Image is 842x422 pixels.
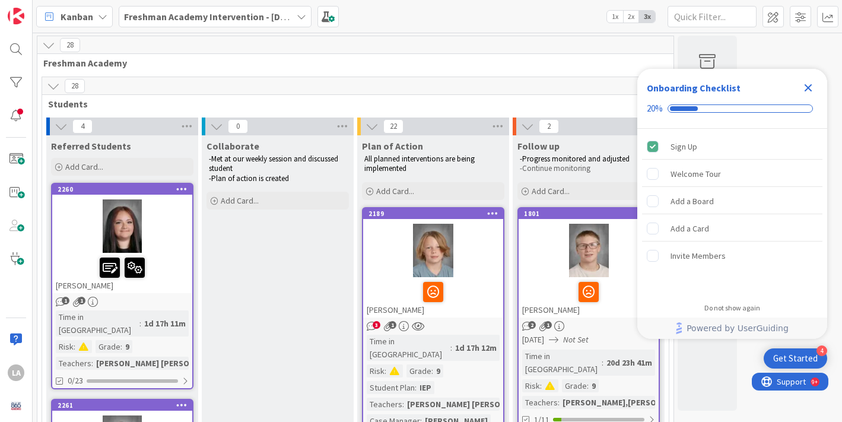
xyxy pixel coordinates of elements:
a: Powered by UserGuiding [643,318,821,339]
div: 2260 [58,185,192,193]
div: Get Started [773,353,818,364]
div: Add a Card [671,221,709,236]
div: 9 [433,364,443,377]
span: : [415,381,417,394]
div: Grade [562,379,587,392]
span: : [558,396,560,409]
img: Visit kanbanzone.com [8,8,24,24]
span: Support [25,2,54,16]
div: 1d 17h 12m [452,341,500,354]
div: Checklist Container [637,69,827,339]
div: [PERSON_NAME],[PERSON_NAME],[PERSON_NAME],T... [560,396,772,409]
span: Powered by UserGuiding [687,321,789,335]
div: Sign Up is complete. [642,134,822,160]
div: 2260 [52,184,192,195]
span: : [587,379,589,392]
p: -Continue monitoring [520,164,657,173]
span: 4 [72,119,93,134]
div: 9+ [60,5,66,14]
span: Freshman Academy [43,57,659,69]
span: 1 [78,297,85,304]
span: 0/23 [68,375,83,387]
span: : [139,317,141,330]
div: Sign Up [671,139,697,154]
div: Onboarding Checklist [647,81,741,95]
div: 2261 [52,400,192,411]
div: IEP [417,381,434,394]
span: : [402,398,404,411]
b: Freshman Academy Intervention - [DATE]-[DATE] [124,11,331,23]
div: [PERSON_NAME] [363,277,503,318]
span: 1 [62,297,69,304]
div: Time in [GEOGRAPHIC_DATA] [367,335,450,361]
div: 9 [589,379,599,392]
span: Students [48,98,654,110]
span: Add Card... [376,186,414,196]
div: 1d 17h 11m [141,317,189,330]
span: Follow up [517,140,560,152]
span: [DATE] [522,334,544,346]
div: [PERSON_NAME] [PERSON_NAME] [PERSON_NAME]... [404,398,609,411]
span: 2 [539,119,559,134]
div: 20% [647,103,663,114]
div: LA [8,364,24,381]
span: 3 [373,321,380,329]
div: Grade [406,364,431,377]
div: [PERSON_NAME] [52,253,192,293]
span: Add Card... [532,186,570,196]
div: 1801[PERSON_NAME] [519,208,659,318]
div: Grade [96,340,120,353]
div: Invite Members [671,249,726,263]
span: Plan of Action [362,140,423,152]
div: Time in [GEOGRAPHIC_DATA] [522,350,602,376]
div: 1801 [524,210,659,218]
span: Add Card... [221,195,259,206]
span: -Progress monitored and adjusted [520,154,630,164]
span: 2 [528,321,536,329]
div: Invite Members is incomplete. [642,243,822,269]
div: [PERSON_NAME] [519,277,659,318]
span: : [385,364,386,377]
span: : [602,356,603,369]
div: 4 [816,345,827,356]
div: 2261 [58,401,192,410]
div: Welcome Tour is incomplete. [642,161,822,187]
div: Time in [GEOGRAPHIC_DATA] [56,310,139,337]
div: Do not show again [704,303,760,313]
div: Close Checklist [799,78,818,97]
div: Risk [522,379,540,392]
div: Checklist progress: 20% [647,103,818,114]
div: 2189[PERSON_NAME] [363,208,503,318]
div: Footer [637,318,827,339]
span: -Met at our weekly session and discussed student [209,154,340,173]
span: 22 [383,119,403,134]
div: Add a Board is incomplete. [642,188,822,214]
span: Add Card... [65,161,103,172]
span: Referred Students [51,140,131,152]
span: : [450,341,452,354]
span: 1x [607,11,623,23]
div: [PERSON_NAME] [PERSON_NAME]... [93,357,234,370]
span: 0 [228,119,248,134]
div: Welcome Tour [671,167,721,181]
span: Collaborate [206,140,259,152]
div: 2260[PERSON_NAME] [52,184,192,293]
div: Risk [367,364,385,377]
span: 2x [623,11,639,23]
span: 1 [389,321,396,329]
div: Teachers [56,357,91,370]
span: 28 [65,79,85,93]
input: Quick Filter... [668,6,757,27]
div: 20d 23h 41m [603,356,655,369]
span: -Plan of action is created [209,173,289,183]
div: Student Plan [367,381,415,394]
div: Open Get Started checklist, remaining modules: 4 [764,348,827,369]
div: 9 [122,340,132,353]
div: Teachers [367,398,402,411]
div: Add a Board [671,194,714,208]
span: 3x [639,11,655,23]
span: : [540,379,542,392]
div: Checklist items [637,129,827,296]
span: 1 [544,321,552,329]
div: 1801 [519,208,659,219]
